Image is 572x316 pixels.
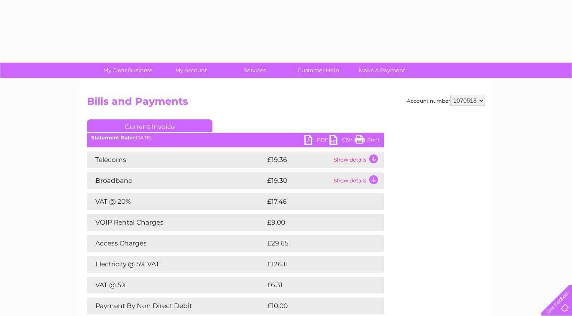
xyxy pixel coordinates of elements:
a: My Clear Business [93,63,162,78]
td: £10.00 [265,298,367,314]
h2: Bills and Payments [87,96,485,111]
a: PDF [304,135,329,147]
td: Show details [332,152,384,168]
td: VAT @ 20% [87,193,265,210]
td: Broadband [87,172,265,189]
a: Current Invoice [87,119,212,132]
a: Customer Help [284,63,353,78]
div: [DATE] [87,135,384,141]
td: £17.46 [265,193,366,210]
div: Account number [407,96,485,106]
td: £29.65 [265,235,367,252]
td: £6.31 [265,277,363,293]
td: VOIP Rental Charges [87,214,265,231]
td: £19.36 [265,152,332,168]
td: Telecoms [87,152,265,168]
td: VAT @ 5% [87,277,265,293]
td: Access Charges [87,235,265,252]
td: Show details [332,172,384,189]
a: My Account [157,63,226,78]
a: Services [220,63,289,78]
a: Make A Payment [347,63,416,78]
td: Payment By Non Direct Debit [87,298,265,314]
td: £9.00 [265,214,365,231]
td: Electricity @ 5% VAT [87,256,265,273]
td: £126.11 [265,256,367,273]
a: Print [355,135,380,147]
td: £19.30 [265,172,332,189]
b: Statement Date: [91,134,134,141]
a: CSV [329,135,355,147]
